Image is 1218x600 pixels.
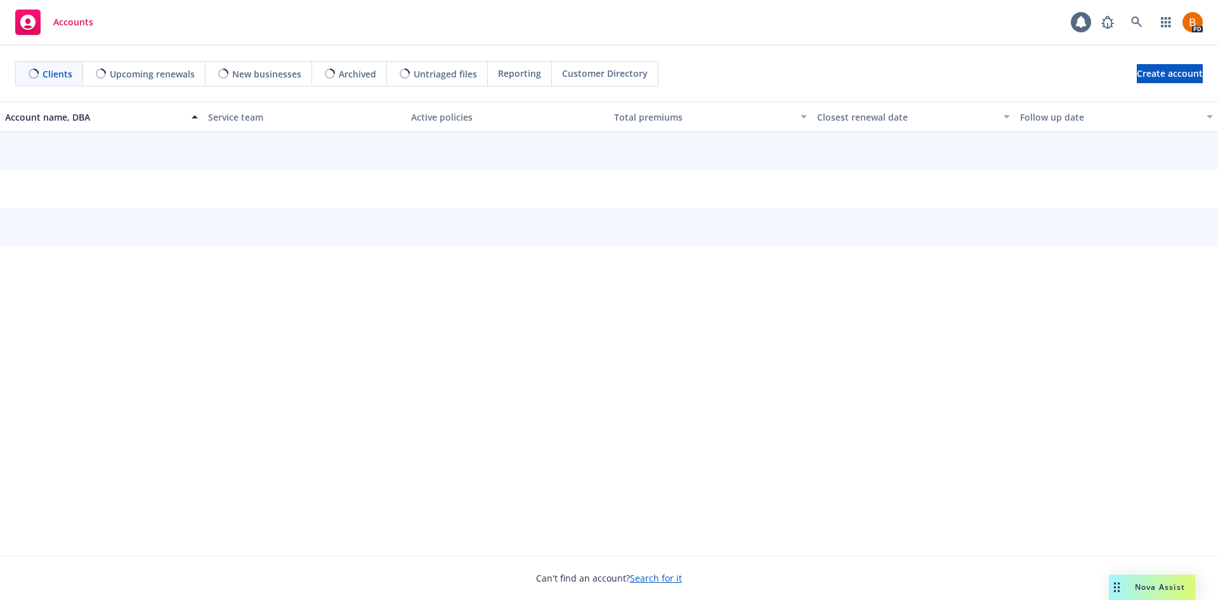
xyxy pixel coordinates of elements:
[498,67,541,80] span: Reporting
[10,4,98,40] a: Accounts
[1137,62,1203,86] span: Create account
[1020,110,1199,124] div: Follow up date
[1137,64,1203,83] a: Create account
[536,571,682,585] span: Can't find an account?
[1124,10,1149,35] a: Search
[53,17,93,27] span: Accounts
[208,110,401,124] div: Service team
[110,67,195,81] span: Upcoming renewals
[630,572,682,584] a: Search for it
[812,102,1015,132] button: Closest renewal date
[1153,10,1179,35] a: Switch app
[562,67,648,80] span: Customer Directory
[1109,575,1125,600] div: Drag to move
[406,102,609,132] button: Active policies
[43,67,72,81] span: Clients
[5,110,184,124] div: Account name, DBA
[614,110,793,124] div: Total premiums
[609,102,812,132] button: Total premiums
[1015,102,1218,132] button: Follow up date
[1135,582,1185,592] span: Nova Assist
[1095,10,1120,35] a: Report a Bug
[414,67,477,81] span: Untriaged files
[1109,575,1195,600] button: Nova Assist
[817,110,996,124] div: Closest renewal date
[232,67,301,81] span: New businesses
[411,110,604,124] div: Active policies
[1182,12,1203,32] img: photo
[203,102,406,132] button: Service team
[339,67,376,81] span: Archived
